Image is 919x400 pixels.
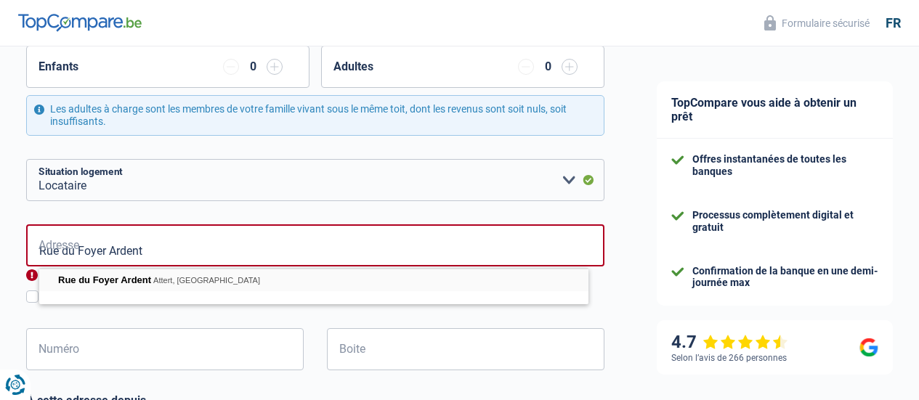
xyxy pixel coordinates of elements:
[692,209,878,234] div: Processus complètement digital et gratuit
[333,61,373,73] label: Adultes
[18,14,142,31] img: TopCompare Logo
[26,269,604,283] div: Tous les champs sont obligatoires. Veuillez introduire votre adresse et la sélectionner dans la l...
[541,61,554,73] div: 0
[39,61,78,73] label: Enfants
[153,276,260,285] span: Attert, [GEOGRAPHIC_DATA]
[657,81,893,139] div: TopCompare vous aide à obtenir un prêt
[58,274,151,285] span: Rue du Foyer Ardent
[26,95,604,136] div: Les adultes à charge sont les membres de votre famille vivant sous le même toit, dont les revenus...
[26,224,604,266] input: Sélectionnez votre adresse dans la barre de recherche
[886,15,901,31] div: fr
[756,11,878,35] button: Formulaire sécurisé
[692,265,878,290] div: Confirmation de la banque en une demi-journée max
[692,153,878,178] div: Offres instantanées de toutes les banques
[671,353,787,363] div: Selon l’avis de 266 personnes
[246,61,259,73] div: 0
[671,332,788,353] div: 4.7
